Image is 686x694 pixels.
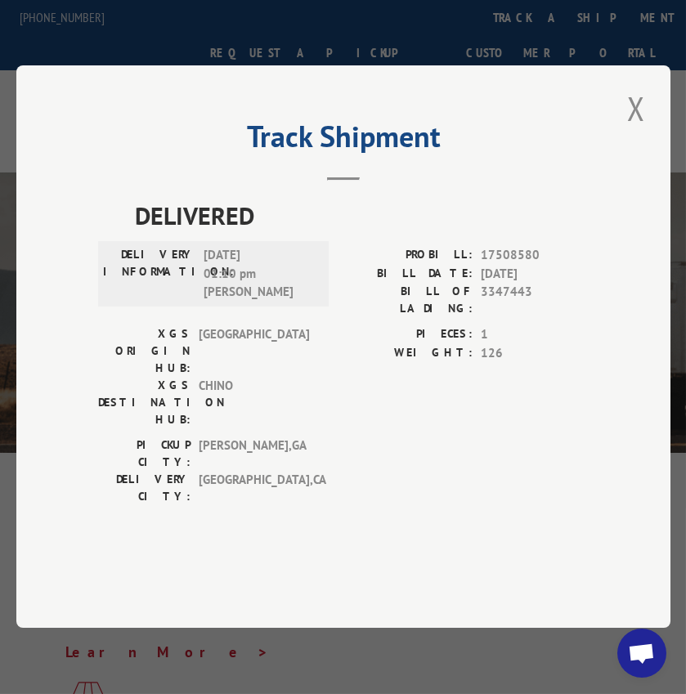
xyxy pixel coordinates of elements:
[135,198,589,235] span: DELIVERED
[98,326,191,378] label: XGS ORIGIN HUB:
[204,247,314,302] span: [DATE] 01:10 pm [PERSON_NAME]
[199,472,309,506] span: [GEOGRAPHIC_DATA] , CA
[481,284,589,318] span: 3347443
[481,326,589,345] span: 1
[617,629,666,678] a: Open chat
[343,326,473,345] label: PIECES:
[481,265,589,284] span: [DATE]
[343,247,473,266] label: PROBILL:
[481,344,589,363] span: 126
[481,247,589,266] span: 17508580
[199,326,309,378] span: [GEOGRAPHIC_DATA]
[199,437,309,472] span: [PERSON_NAME] , GA
[98,472,191,506] label: DELIVERY CITY:
[98,378,191,429] label: XGS DESTINATION HUB:
[622,86,650,131] button: Close modal
[98,125,589,156] h2: Track Shipment
[199,378,309,429] span: CHINO
[343,344,473,363] label: WEIGHT:
[103,247,195,302] label: DELIVERY INFORMATION:
[98,437,191,472] label: PICKUP CITY:
[343,265,473,284] label: BILL DATE:
[343,284,473,318] label: BILL OF LADING:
